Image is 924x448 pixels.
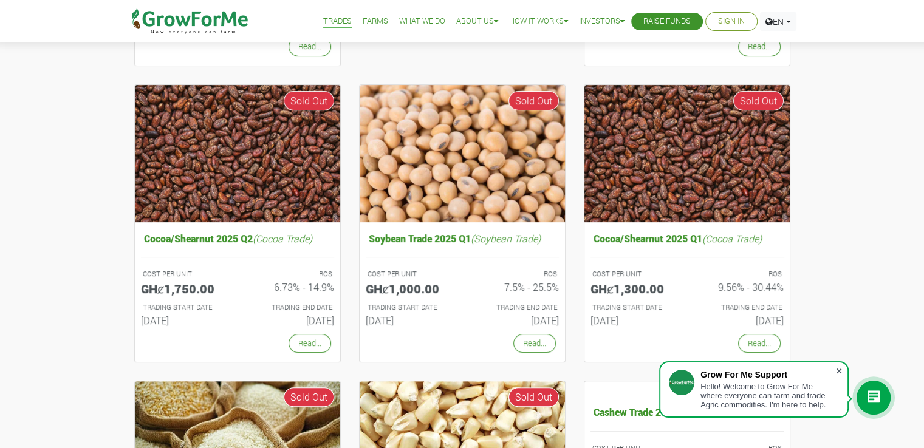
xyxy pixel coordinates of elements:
a: About Us [456,15,498,28]
h6: [DATE] [590,314,678,326]
p: Estimated Trading Start Date [143,302,227,313]
div: Grow For Me Support [700,370,835,379]
img: growforme image [360,85,565,223]
p: COST PER UNIT [592,269,676,279]
h6: [DATE] [366,314,453,326]
h6: 6.73% - 14.9% [247,281,334,293]
p: Estimated Trading Start Date [592,302,676,313]
i: (Soybean Trade) [471,232,541,245]
h5: GHȼ1,300.00 [590,281,678,296]
span: Sold Out [284,387,334,407]
p: COST PER UNIT [368,269,451,279]
a: Soybean Trade 2025 Q1(Soybean Trade) COST PER UNIT GHȼ1,000.00 ROS 7.5% - 25.5% TRADING START DAT... [366,229,559,331]
h6: 7.5% - 25.5% [471,281,559,293]
h5: Soybean Trade 2025 Q1 [366,229,559,247]
a: What We Do [399,15,445,28]
p: ROS [473,269,557,279]
p: COST PER UNIT [143,269,227,279]
h5: Cocoa/Shearnut 2025 Q2 [141,229,334,247]
i: (Cocoa Trade) [702,232,762,245]
a: Read... [738,37,781,56]
a: Cocoa/Shearnut 2025 Q2(Cocoa Trade) COST PER UNIT GHȼ1,750.00 ROS 6.73% - 14.9% TRADING START DAT... [141,229,334,331]
h6: [DATE] [247,314,334,326]
a: Trades [323,15,352,28]
a: EN [760,12,796,31]
a: Read... [738,334,781,353]
p: Estimated Trading End Date [473,302,557,313]
h6: 9.56% - 30.44% [696,281,784,293]
a: Raise Funds [643,15,691,28]
a: Investors [579,15,625,28]
i: (Cocoa Trade) [253,232,312,245]
img: growforme image [584,85,790,223]
h5: GHȼ1,750.00 [141,281,228,296]
h5: GHȼ1,000.00 [366,281,453,296]
span: Sold Out [508,91,559,110]
a: Read... [289,334,331,353]
h5: Cocoa/Shearnut 2025 Q1 [590,229,784,247]
div: Hello! Welcome to Grow For Me where everyone can farm and trade Agric commodities. I'm here to help. [700,382,835,409]
h5: Cashew Trade 2025 Q1 [590,403,784,421]
h6: [DATE] [696,314,784,326]
a: Read... [513,334,556,353]
p: ROS [698,269,782,279]
p: Estimated Trading End Date [698,302,782,313]
a: How it Works [509,15,568,28]
a: Farms [363,15,388,28]
a: Cocoa/Shearnut 2025 Q1(Cocoa Trade) COST PER UNIT GHȼ1,300.00 ROS 9.56% - 30.44% TRADING START DA... [590,229,784,331]
img: growforme image [135,85,340,223]
h6: [DATE] [141,314,228,326]
p: Estimated Trading Start Date [368,302,451,313]
span: Sold Out [508,387,559,407]
h6: [DATE] [471,314,559,326]
p: ROS [248,269,332,279]
a: Sign In [718,15,745,28]
span: Sold Out [733,91,784,110]
p: Estimated Trading End Date [248,302,332,313]
a: Read... [289,37,331,56]
span: Sold Out [284,91,334,110]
